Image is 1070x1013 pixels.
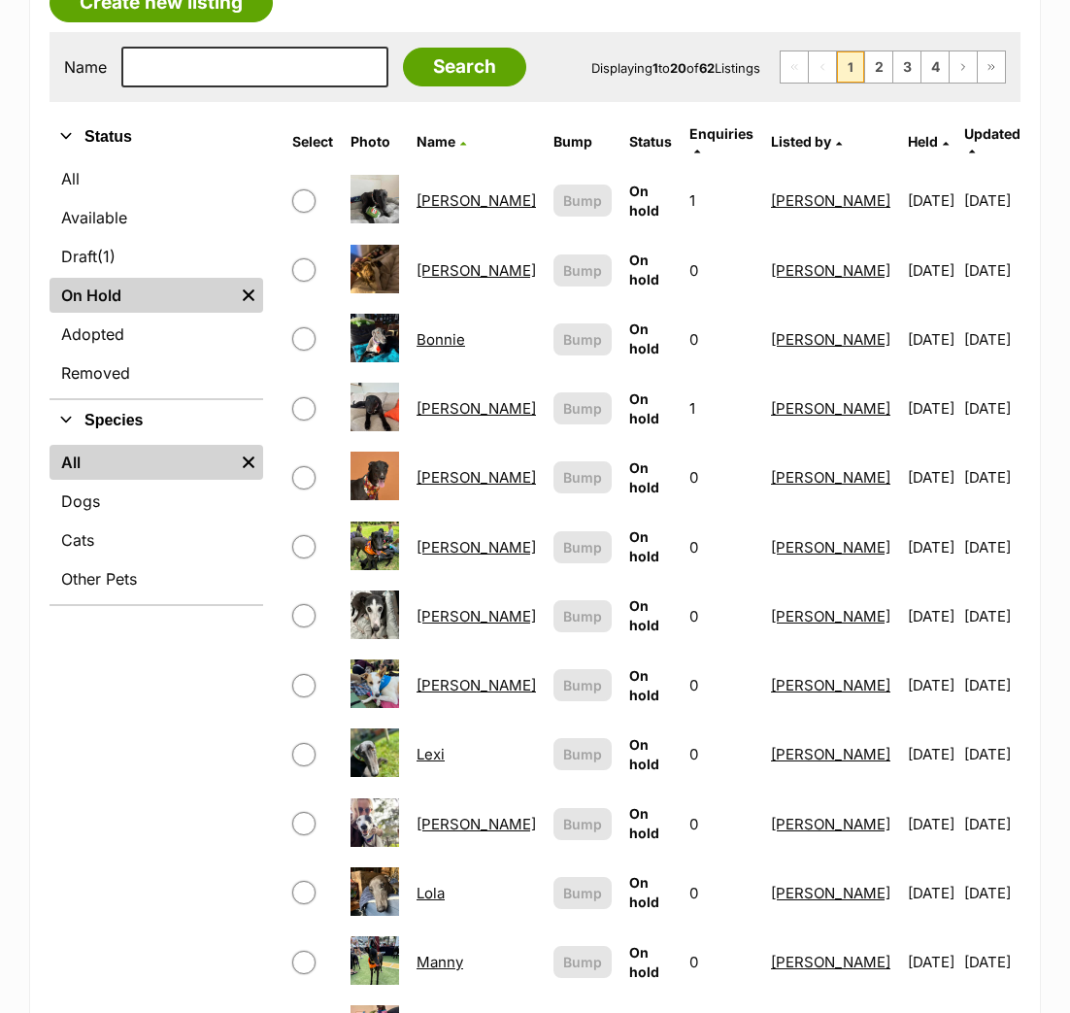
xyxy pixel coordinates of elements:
[865,51,892,83] a: Page 2
[771,191,890,210] a: [PERSON_NAME]
[908,133,938,150] span: Held
[629,528,659,564] span: On hold
[699,60,715,76] strong: 62
[629,459,659,495] span: On hold
[900,375,962,442] td: [DATE]
[553,808,612,840] button: Bump
[553,185,612,217] button: Bump
[50,200,263,235] a: Available
[837,51,864,83] span: Page 1
[50,523,263,557] a: Cats
[563,675,602,695] span: Bump
[553,323,612,355] button: Bump
[771,261,890,280] a: [PERSON_NAME]
[563,952,602,972] span: Bump
[553,254,612,287] button: Bump
[964,125,1020,157] a: Updated
[682,306,761,373] td: 0
[771,538,890,557] a: [PERSON_NAME]
[50,124,263,150] button: Status
[964,721,1020,788] td: [DATE]
[629,944,659,980] span: On hold
[900,167,962,234] td: [DATE]
[629,252,659,287] span: On hold
[50,239,263,274] a: Draft
[780,51,1006,84] nav: Pagination
[629,874,659,910] span: On hold
[900,652,962,719] td: [DATE]
[682,791,761,858] td: 0
[621,118,680,165] th: Status
[771,607,890,625] a: [PERSON_NAME]
[771,133,842,150] a: Listed by
[964,514,1020,581] td: [DATE]
[964,791,1020,858] td: [DATE]
[771,133,831,150] span: Listed by
[234,278,263,313] a: Remove filter
[682,583,761,650] td: 0
[553,531,612,563] button: Bump
[351,659,399,708] img: Kip
[403,48,526,86] input: Search
[900,306,962,373] td: [DATE]
[563,883,602,903] span: Bump
[682,721,761,788] td: 0
[417,607,536,625] a: [PERSON_NAME]
[900,444,962,511] td: [DATE]
[964,167,1020,234] td: [DATE]
[50,317,263,352] a: Adopted
[563,606,602,626] span: Bump
[563,329,602,350] span: Bump
[553,669,612,701] button: Bump
[964,929,1020,996] td: [DATE]
[964,375,1020,442] td: [DATE]
[553,738,612,770] button: Bump
[964,444,1020,511] td: [DATE]
[351,728,399,777] img: Lexi
[50,161,263,196] a: All
[781,51,808,83] span: First page
[809,51,836,83] span: Previous page
[893,51,920,83] a: Page 3
[900,514,962,581] td: [DATE]
[417,884,445,902] a: Lola
[50,561,263,596] a: Other Pets
[682,929,761,996] td: 0
[563,260,602,281] span: Bump
[234,445,263,480] a: Remove filter
[682,514,761,581] td: 0
[900,721,962,788] td: [DATE]
[417,745,445,763] a: Lexi
[629,321,659,356] span: On hold
[50,445,234,480] a: All
[771,330,890,349] a: [PERSON_NAME]
[964,860,1020,927] td: [DATE]
[50,441,263,604] div: Species
[97,245,116,268] span: (1)
[629,183,659,219] span: On hold
[771,745,890,763] a: [PERSON_NAME]
[689,125,753,142] span: translation missing: en.admin.listings.index.attributes.enquiries
[900,929,962,996] td: [DATE]
[689,125,753,157] a: Enquiries
[563,537,602,557] span: Bump
[553,877,612,909] button: Bump
[546,118,619,165] th: Bump
[64,58,107,76] label: Name
[682,860,761,927] td: 0
[771,884,890,902] a: [PERSON_NAME]
[964,583,1020,650] td: [DATE]
[50,484,263,519] a: Dogs
[900,237,962,304] td: [DATE]
[629,667,659,703] span: On hold
[629,736,659,772] span: On hold
[629,390,659,426] span: On hold
[978,51,1005,83] a: Last page
[50,278,234,313] a: On Hold
[591,60,760,76] span: Displaying to of Listings
[921,51,949,83] a: Page 4
[563,814,602,834] span: Bump
[417,261,536,280] a: [PERSON_NAME]
[900,583,962,650] td: [DATE]
[964,237,1020,304] td: [DATE]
